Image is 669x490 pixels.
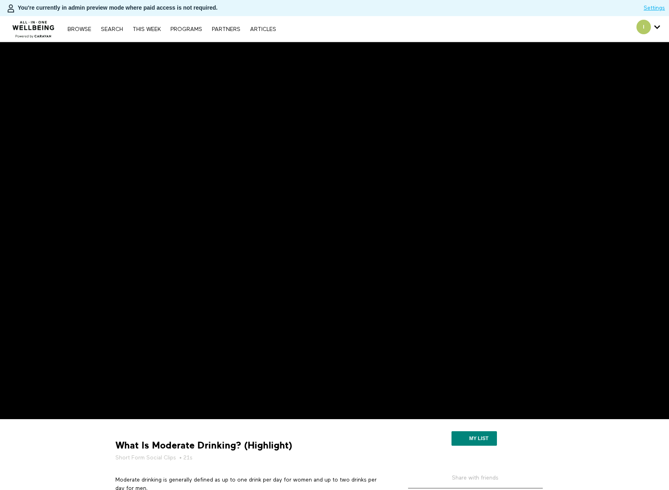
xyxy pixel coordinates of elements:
a: Settings [644,4,665,12]
img: CARAVAN [9,15,58,39]
strong: What Is Moderate Drinking? (Highlight) [115,439,292,452]
a: ARTICLES [246,27,280,32]
a: Short Form Social Clips [115,454,176,462]
a: PROGRAMS [166,27,206,32]
h5: Share with friends [408,474,543,488]
button: My list [451,431,497,446]
a: THIS WEEK [129,27,165,32]
div: Secondary [630,16,666,42]
img: person-bdfc0eaa9744423c596e6e1c01710c89950b1dff7c83b5d61d716cfd8139584f.svg [6,4,16,13]
a: Search [97,27,127,32]
nav: Primary [64,25,280,33]
h5: • 21s [115,454,385,462]
a: Browse [64,27,95,32]
a: PARTNERS [208,27,244,32]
